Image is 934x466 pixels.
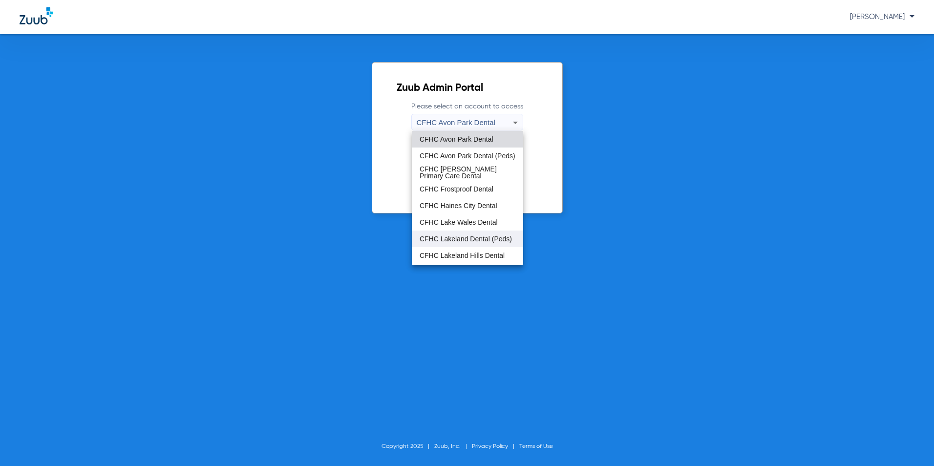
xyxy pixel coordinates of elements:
[420,235,512,242] span: CFHC Lakeland Dental (Peds)
[420,186,493,192] span: CFHC Frostproof Dental
[420,252,505,259] span: CFHC Lakeland Hills Dental
[420,152,515,159] span: CFHC Avon Park Dental (Peds)
[420,136,493,143] span: CFHC Avon Park Dental
[420,166,515,179] span: CFHC [PERSON_NAME] Primary Care Dental
[420,202,497,209] span: CFHC Haines City Dental
[420,219,498,226] span: CFHC Lake Wales Dental
[885,419,934,466] iframe: Chat Widget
